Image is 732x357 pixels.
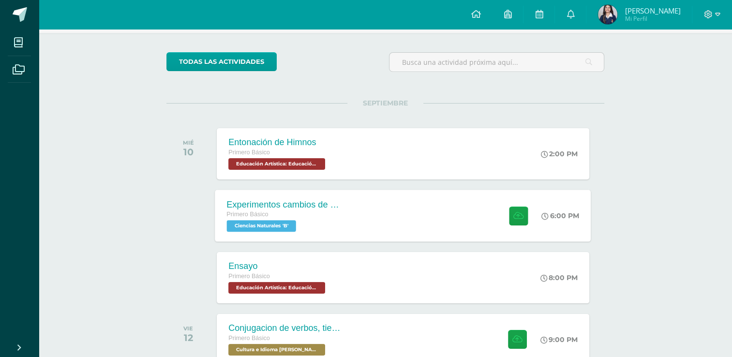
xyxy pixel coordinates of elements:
[166,52,277,71] a: todas las Actividades
[540,335,578,344] div: 9:00 PM
[625,15,680,23] span: Mi Perfil
[227,220,296,232] span: Ciencias Naturales 'B'
[228,335,269,342] span: Primero Básico
[227,199,344,209] div: Experimentos cambios de estado
[598,5,617,24] img: 71cdde2fe4f3176598cff85b85e25507.png
[183,325,193,332] div: VIE
[228,149,269,156] span: Primero Básico
[228,282,325,294] span: Educación Artística: Educación Musical 'B'
[228,273,269,280] span: Primero Básico
[541,149,578,158] div: 2:00 PM
[228,344,325,356] span: Cultura e Idioma Maya Garífuna o Xinca 'B'
[227,211,269,218] span: Primero Básico
[228,261,328,271] div: Ensayo
[183,146,194,158] div: 10
[228,323,344,333] div: Conjugacion de verbos, tiempo pasado en Kaqchikel
[389,53,604,72] input: Busca una actividad próxima aquí...
[183,139,194,146] div: MIÉ
[228,158,325,170] span: Educación Artística: Educación Musical 'B'
[542,211,580,220] div: 6:00 PM
[625,6,680,15] span: [PERSON_NAME]
[347,99,423,107] span: SEPTIEMBRE
[540,273,578,282] div: 8:00 PM
[228,137,328,148] div: Entonación de Himnos
[183,332,193,343] div: 12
